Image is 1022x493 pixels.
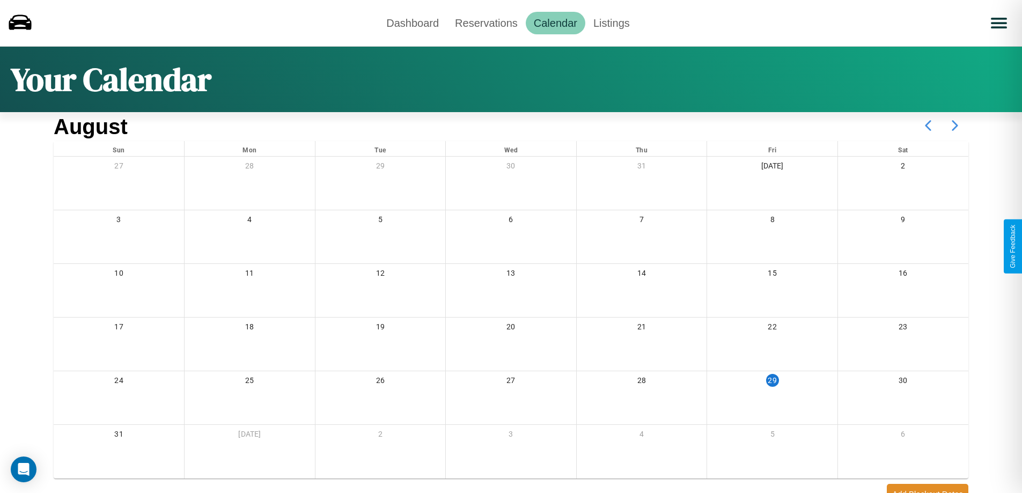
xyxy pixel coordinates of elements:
[838,371,968,393] div: 30
[984,8,1014,38] button: Open menu
[838,264,968,286] div: 16
[315,264,446,286] div: 12
[447,12,526,34] a: Reservations
[446,318,576,340] div: 20
[315,210,446,232] div: 5
[707,157,837,179] div: [DATE]
[446,371,576,393] div: 27
[838,157,968,179] div: 2
[315,141,446,156] div: Tue
[54,425,184,447] div: 31
[766,374,779,387] div: 29
[577,264,707,286] div: 14
[707,141,837,156] div: Fri
[707,210,837,232] div: 8
[707,318,837,340] div: 22
[577,425,707,447] div: 4
[526,12,585,34] a: Calendar
[315,425,446,447] div: 2
[54,371,184,393] div: 24
[185,371,315,393] div: 25
[577,318,707,340] div: 21
[707,264,837,286] div: 15
[54,115,128,139] h2: August
[54,264,184,286] div: 10
[446,425,576,447] div: 3
[11,457,36,482] div: Open Intercom Messenger
[54,210,184,232] div: 3
[11,57,211,101] h1: Your Calendar
[577,141,707,156] div: Thu
[378,12,447,34] a: Dashboard
[446,210,576,232] div: 6
[185,264,315,286] div: 11
[577,210,707,232] div: 7
[54,141,184,156] div: Sun
[185,157,315,179] div: 28
[577,157,707,179] div: 31
[315,157,446,179] div: 29
[54,157,184,179] div: 27
[185,210,315,232] div: 4
[185,425,315,447] div: [DATE]
[315,371,446,393] div: 26
[54,318,184,340] div: 17
[446,157,576,179] div: 30
[185,318,315,340] div: 18
[446,141,576,156] div: Wed
[838,141,968,156] div: Sat
[577,371,707,393] div: 28
[585,12,638,34] a: Listings
[838,425,968,447] div: 6
[838,318,968,340] div: 23
[315,318,446,340] div: 19
[838,210,968,232] div: 9
[185,141,315,156] div: Mon
[707,425,837,447] div: 5
[446,264,576,286] div: 13
[1009,225,1017,268] div: Give Feedback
